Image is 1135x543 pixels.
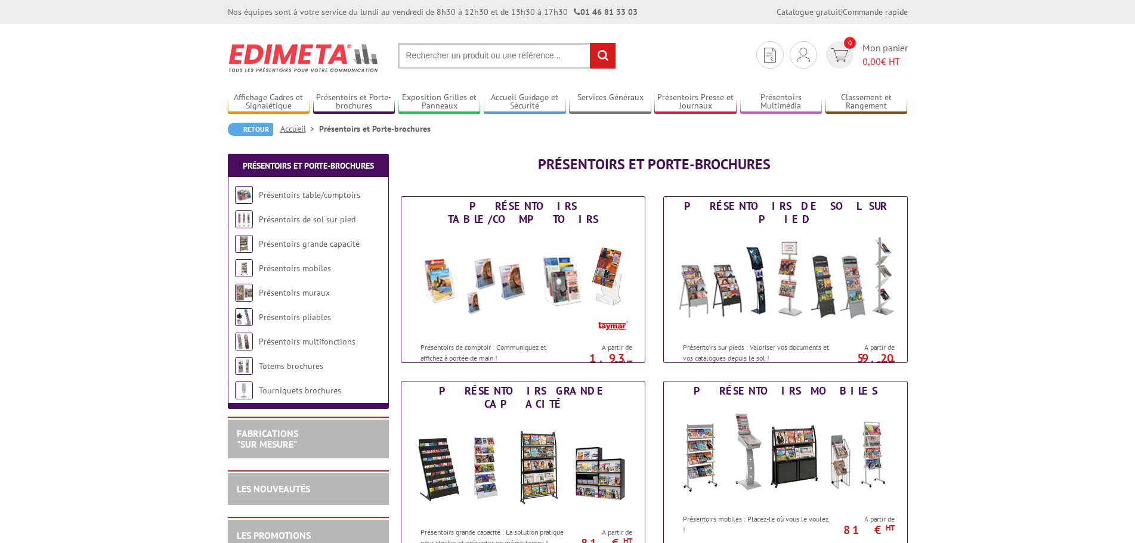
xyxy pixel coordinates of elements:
[235,210,253,228] img: Présentoirs de sol sur pied
[259,312,331,322] a: Présentoirs pliables
[828,355,895,369] p: 59.20 €
[844,37,856,49] span: 0
[235,308,253,326] img: Présentoirs pliables
[740,92,822,112] a: Présentoirs Multimédia
[235,357,253,375] img: Totems brochures
[683,514,831,534] p: Présentoirs mobiles : Placez-le où vous le voulez !
[667,200,904,226] div: Présentoirs de sol sur pied
[259,263,331,274] a: Présentoirs mobiles
[259,336,355,347] a: Présentoirs multifonctions
[590,43,616,69] input: rechercher
[404,384,642,411] div: Présentoirs grande capacité
[831,48,848,62] img: devis rapide
[834,514,895,524] span: A partir de
[663,196,908,363] a: Présentoirs de sol sur pied Présentoirs de sol sur pied Présentoirs sur pieds : Valoriser vos doc...
[777,7,841,17] a: Catalogue gratuit
[862,55,908,69] span: € HT
[823,41,908,69] a: devis rapide 0 Mon panier 0,00€ HT
[237,483,310,495] a: LES NOUVEAUTÉS
[825,92,908,112] a: Classement et Rangement
[228,92,310,112] a: Affichage Cadres et Signalétique
[259,238,360,249] a: Présentoirs grande capacité
[319,123,431,135] li: Présentoirs et Porte-brochures
[667,384,904,398] div: Présentoirs mobiles
[683,342,831,362] p: Présentoirs sur pieds : Valoriser vos documents et vos catalogues depuis le sol !
[259,361,323,371] a: Totems brochures
[235,259,253,277] img: Présentoirs mobiles
[843,7,908,17] a: Commande rapide
[228,123,273,136] a: Retour
[862,55,881,67] span: 0,00
[484,92,566,112] a: Accueil Guidage et Sécurité
[420,342,568,362] p: Présentoirs de comptoir : Communiquez et affichez à portée de main !
[237,427,298,450] a: FABRICATIONS"Sur Mesure"
[228,36,380,80] img: Edimeta
[413,414,633,521] img: Présentoirs grande capacité
[565,355,632,369] p: 1.93 €
[834,343,895,352] span: A partir de
[828,526,895,533] p: 81 €
[228,6,638,18] div: Nos équipes sont à votre service du lundi au vendredi de 8h30 à 12h30 et de 13h30 à 17h30
[235,284,253,302] img: Présentoirs muraux
[574,7,638,17] strong: 01 46 81 33 03
[886,523,895,533] sup: HT
[243,160,374,171] a: Présentoirs et Porte-brochures
[401,157,908,172] h1: Présentoirs et Porte-brochures
[259,214,355,225] a: Présentoirs de sol sur pied
[654,92,737,112] a: Présentoirs Presse et Journaux
[675,229,896,336] img: Présentoirs de sol sur pied
[259,190,360,200] a: Présentoirs table/comptoirs
[571,343,632,352] span: A partir de
[259,287,330,298] a: Présentoirs muraux
[623,358,632,368] sup: HT
[571,528,632,537] span: A partir de
[237,529,311,541] a: LES PROMOTIONS
[235,186,253,204] img: Présentoirs table/comptoirs
[413,229,633,336] img: Présentoirs table/comptoirs
[675,401,896,508] img: Présentoirs mobiles
[404,200,642,226] div: Présentoirs table/comptoirs
[764,48,776,63] img: devis rapide
[886,358,895,368] sup: HT
[862,41,908,69] span: Mon panier
[797,48,810,62] img: devis rapide
[280,123,319,134] a: Accueil
[313,92,395,112] a: Présentoirs et Porte-brochures
[398,43,616,69] input: Rechercher un produit ou une référence...
[235,333,253,350] img: Présentoirs multifonctions
[569,92,651,112] a: Services Généraux
[259,385,341,396] a: Tourniquets brochures
[777,6,908,18] div: |
[398,92,481,112] a: Exposition Grilles et Panneaux
[235,381,253,399] img: Tourniquets brochures
[235,235,253,253] img: Présentoirs grande capacité
[401,196,645,363] a: Présentoirs table/comptoirs Présentoirs table/comptoirs Présentoirs de comptoir : Communiquez et ...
